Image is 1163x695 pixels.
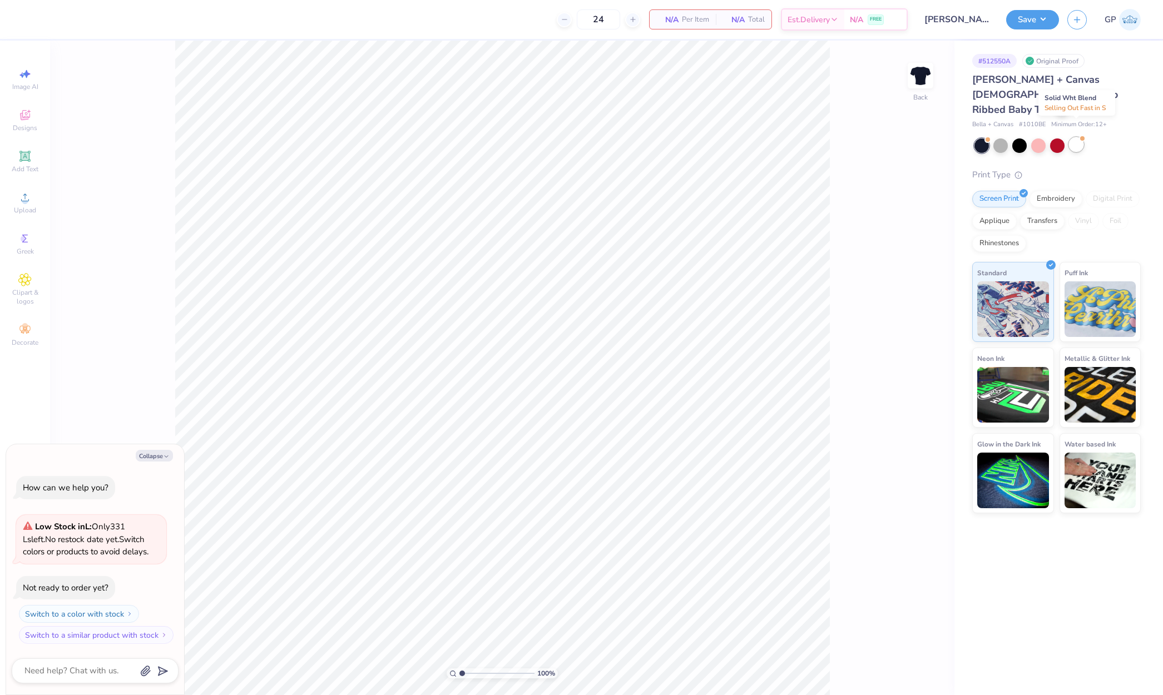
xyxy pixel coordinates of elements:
img: Switch to a similar product with stock [161,632,167,638]
div: Original Proof [1022,54,1085,68]
img: Germaine Penalosa [1119,9,1141,31]
span: # 1010BE [1019,120,1046,130]
span: Clipart & logos [6,288,44,306]
img: Switch to a color with stock [126,610,133,617]
span: N/A [722,14,745,26]
span: Upload [14,206,36,215]
span: Selling Out Fast in S [1045,103,1106,112]
div: Solid Wht Blend [1038,90,1115,116]
button: Save [1006,10,1059,29]
span: N/A [850,14,863,26]
span: Standard [977,267,1007,279]
span: 100 % [537,668,555,678]
span: Per Item [682,14,709,26]
button: Switch to a color with stock [19,605,139,623]
div: How can we help you? [23,482,108,493]
span: Image AI [12,82,38,91]
span: Only 331 Ls left. Switch colors or products to avoid delays. [23,521,149,557]
div: Back [913,92,928,102]
img: Back [909,64,932,87]
img: Puff Ink [1065,281,1136,337]
div: Print Type [972,168,1141,181]
button: Switch to a similar product with stock [19,626,174,644]
span: GP [1105,13,1116,26]
span: [PERSON_NAME] + Canvas [DEMOGRAPHIC_DATA]' Micro Ribbed Baby Tee [972,73,1118,116]
div: Rhinestones [972,235,1026,252]
img: Water based Ink [1065,453,1136,508]
span: Metallic & Glitter Ink [1065,353,1130,364]
input: – – [577,9,620,29]
span: Water based Ink [1065,438,1116,450]
img: Neon Ink [977,367,1049,423]
span: Minimum Order: 12 + [1051,120,1107,130]
span: Total [748,14,765,26]
button: Collapse [136,450,173,461]
div: Screen Print [972,191,1026,207]
span: Glow in the Dark Ink [977,438,1041,450]
span: No restock date yet. [45,534,119,545]
div: Not ready to order yet? [23,582,108,593]
img: Metallic & Glitter Ink [1065,367,1136,423]
a: GP [1105,9,1141,31]
span: Puff Ink [1065,267,1088,279]
input: Untitled Design [916,8,998,31]
span: N/A [656,14,679,26]
span: Add Text [12,165,38,173]
div: Embroidery [1030,191,1082,207]
span: Decorate [12,338,38,347]
div: Digital Print [1086,191,1140,207]
span: Bella + Canvas [972,120,1013,130]
span: FREE [870,16,882,23]
div: # 512550A [972,54,1017,68]
div: Transfers [1020,213,1065,230]
div: Foil [1102,213,1129,230]
span: Neon Ink [977,353,1004,364]
img: Standard [977,281,1049,337]
span: Est. Delivery [788,14,830,26]
span: Greek [17,247,34,256]
div: Applique [972,213,1017,230]
strong: Low Stock in L : [35,521,92,532]
span: Designs [13,123,37,132]
div: Vinyl [1068,213,1099,230]
img: Glow in the Dark Ink [977,453,1049,508]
